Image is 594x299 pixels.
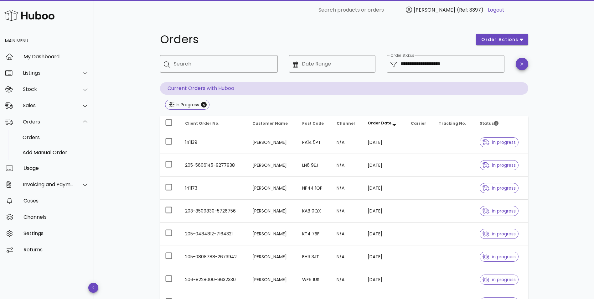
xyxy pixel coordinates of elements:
[439,121,466,126] span: Tracking No.
[481,36,519,43] span: order actions
[297,223,332,245] td: KT4 7BF
[476,34,528,45] button: order actions
[457,6,483,13] span: (Ref: 3397)
[23,230,89,236] div: Settings
[23,149,89,155] div: Add Manual Order
[180,131,248,154] td: 141139
[23,247,89,253] div: Returns
[483,277,516,282] span: in progress
[363,200,406,223] td: [DATE]
[332,177,363,200] td: N/A
[247,245,297,268] td: [PERSON_NAME]
[297,268,332,291] td: WF6 1US
[180,245,248,268] td: 205-0808788-2673942
[180,200,248,223] td: 203-8509830-5726756
[368,120,391,126] span: Order Date
[483,254,516,259] span: in progress
[185,121,220,126] span: Client Order No.
[247,116,297,131] th: Customer Name
[23,165,89,171] div: Usage
[247,268,297,291] td: [PERSON_NAME]
[488,6,504,14] a: Logout
[363,177,406,200] td: [DATE]
[483,232,516,236] span: in progress
[23,119,74,125] div: Orders
[332,245,363,268] td: N/A
[434,116,475,131] th: Tracking No.
[23,54,89,60] div: My Dashboard
[332,116,363,131] th: Channel
[180,177,248,200] td: 141173
[297,245,332,268] td: BH9 3JT
[23,86,74,92] div: Stock
[180,116,248,131] th: Client Order No.
[390,53,414,58] label: Order status
[332,223,363,245] td: N/A
[363,245,406,268] td: [DATE]
[23,134,89,140] div: Orders
[4,9,54,22] img: Huboo Logo
[480,121,498,126] span: Status
[247,200,297,223] td: [PERSON_NAME]
[247,177,297,200] td: [PERSON_NAME]
[297,131,332,154] td: PA14 5PT
[483,163,516,167] span: in progress
[180,154,248,177] td: 205-5606145-9277938
[297,116,332,131] th: Post Code
[332,200,363,223] td: N/A
[363,268,406,291] td: [DATE]
[297,177,332,200] td: NP44 1QP
[363,223,406,245] td: [DATE]
[406,116,434,131] th: Carrier
[23,198,89,204] div: Cases
[414,6,455,13] span: [PERSON_NAME]
[363,154,406,177] td: [DATE]
[483,186,516,190] span: in progress
[363,131,406,154] td: [DATE]
[297,200,332,223] td: KA8 0QX
[411,121,426,126] span: Carrier
[201,102,207,108] button: Close
[252,121,288,126] span: Customer Name
[174,102,199,108] div: In Progress
[483,209,516,213] span: in progress
[23,181,74,187] div: Invoicing and Payments
[483,140,516,144] span: in progress
[475,116,528,131] th: Status
[247,223,297,245] td: [PERSON_NAME]
[180,223,248,245] td: 205-0484812-7164321
[337,121,355,126] span: Channel
[297,154,332,177] td: LN6 9EJ
[247,154,297,177] td: [PERSON_NAME]
[23,70,74,76] div: Listings
[332,268,363,291] td: N/A
[363,116,406,131] th: Order Date: Sorted descending. Activate to remove sorting.
[247,131,297,154] td: [PERSON_NAME]
[332,154,363,177] td: N/A
[160,34,469,45] h1: Orders
[302,121,324,126] span: Post Code
[23,214,89,220] div: Channels
[180,268,248,291] td: 206-8228000-9632330
[332,131,363,154] td: N/A
[23,102,74,108] div: Sales
[160,82,528,95] p: Current Orders with Huboo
